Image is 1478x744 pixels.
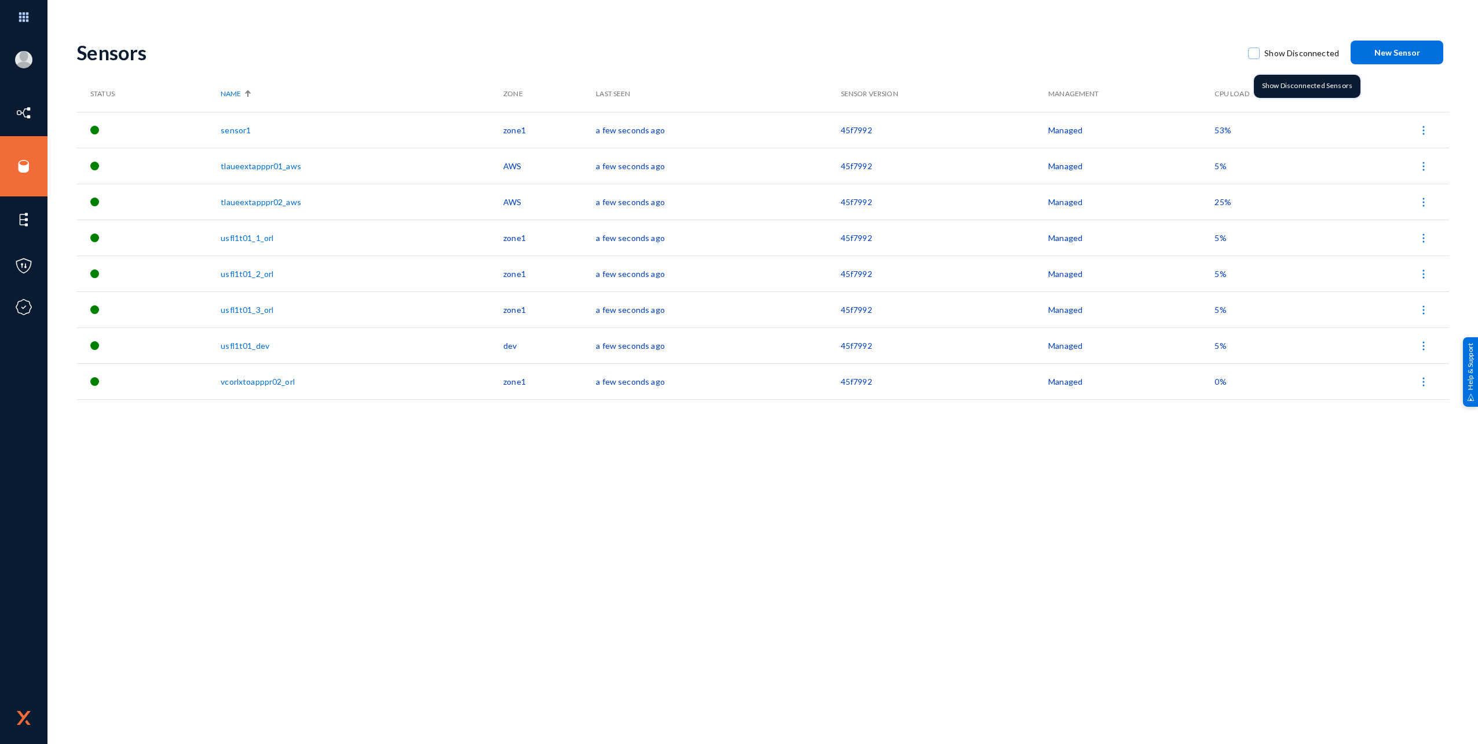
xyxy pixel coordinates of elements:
[76,76,221,112] th: Status
[221,305,273,315] a: usfl1t01_3_orl
[1214,305,1226,315] span: 5%
[221,197,301,207] a: tlaueextapppr02_aws
[841,112,1048,148] td: 45f7992
[15,298,32,316] img: icon-compliance.svg
[15,257,32,275] img: icon-policies.svg
[1351,41,1443,64] button: New Sensor
[1214,197,1231,207] span: 25%
[1463,337,1478,407] div: Help & Support
[221,233,273,243] a: usfl1t01_1_orl
[1048,327,1214,363] td: Managed
[1214,377,1226,386] span: 0%
[1048,220,1214,256] td: Managed
[1418,304,1429,316] img: icon-more.svg
[221,89,497,99] div: Name
[1048,291,1214,327] td: Managed
[1418,376,1429,388] img: icon-more.svg
[221,161,301,171] a: tlaueextapppr01_aws
[1418,196,1429,208] img: icon-more.svg
[1214,341,1226,351] span: 5%
[1214,233,1226,243] span: 5%
[6,5,41,30] img: app launcher
[1418,232,1429,244] img: icon-more.svg
[15,104,32,122] img: icon-inventory.svg
[841,363,1048,399] td: 45f7992
[1048,112,1214,148] td: Managed
[503,363,596,399] td: zone1
[841,184,1048,220] td: 45f7992
[596,112,840,148] td: a few seconds ago
[503,148,596,184] td: AWS
[841,256,1048,291] td: 45f7992
[221,341,269,351] a: usfl1t01_dev
[1048,76,1214,112] th: Management
[1214,125,1231,135] span: 53%
[503,256,596,291] td: zone1
[1467,393,1475,401] img: help_support.svg
[221,89,241,99] span: Name
[15,51,32,68] img: blank-profile-picture.png
[1374,48,1420,57] span: New Sensor
[596,184,840,220] td: a few seconds ago
[503,327,596,363] td: dev
[1418,161,1429,172] img: icon-more.svg
[1418,340,1429,352] img: icon-more.svg
[1418,125,1429,136] img: icon-more.svg
[1214,76,1327,112] th: CPU Load
[596,148,840,184] td: a few seconds ago
[76,41,1236,64] div: Sensors
[221,269,273,279] a: usfl1t01_2_orl
[1048,184,1214,220] td: Managed
[841,148,1048,184] td: 45f7992
[1048,363,1214,399] td: Managed
[1254,75,1360,98] div: Show Disconnected Sensors
[596,291,840,327] td: a few seconds ago
[1214,269,1226,279] span: 5%
[1264,45,1339,62] span: Show Disconnected
[503,76,596,112] th: Zone
[503,184,596,220] td: AWS
[221,125,251,135] a: sensor1
[841,220,1048,256] td: 45f7992
[596,363,840,399] td: a few seconds ago
[596,256,840,291] td: a few seconds ago
[503,220,596,256] td: zone1
[596,220,840,256] td: a few seconds ago
[503,291,596,327] td: zone1
[841,327,1048,363] td: 45f7992
[1048,256,1214,291] td: Managed
[1214,161,1226,171] span: 5%
[1048,148,1214,184] td: Managed
[841,76,1048,112] th: Sensor Version
[596,327,840,363] td: a few seconds ago
[15,158,32,175] img: icon-sources.svg
[1418,268,1429,280] img: icon-more.svg
[841,291,1048,327] td: 45f7992
[221,377,295,386] a: vcorlxtoapppr02_orl
[596,76,840,112] th: Last Seen
[503,112,596,148] td: zone1
[15,211,32,228] img: icon-elements.svg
